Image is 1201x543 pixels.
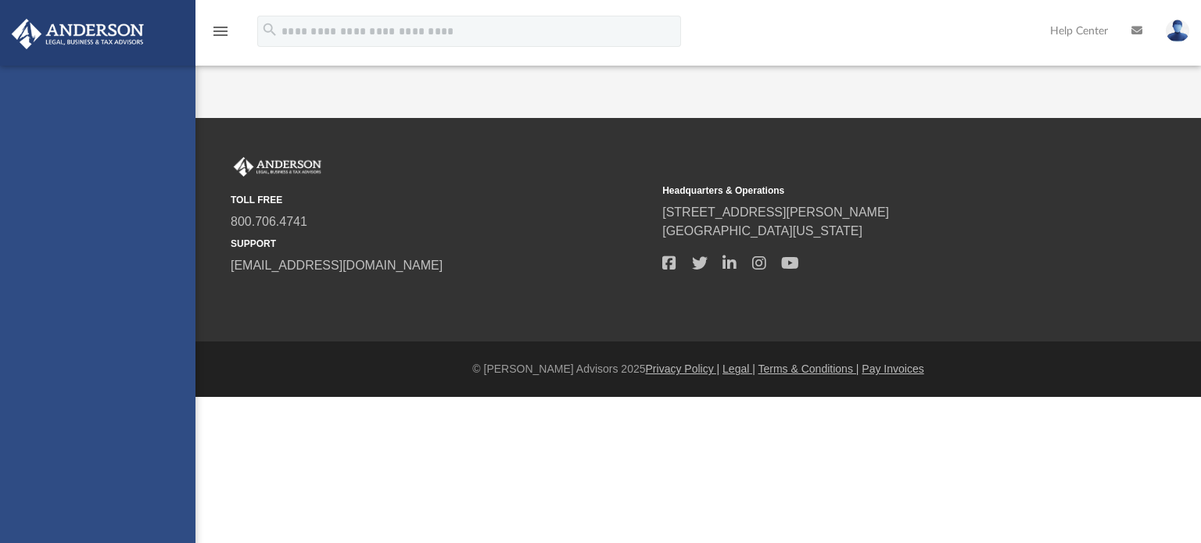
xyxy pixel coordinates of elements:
a: Privacy Policy | [646,363,720,375]
a: [STREET_ADDRESS][PERSON_NAME] [662,205,889,219]
img: User Pic [1166,20,1189,42]
small: SUPPORT [231,237,651,251]
div: © [PERSON_NAME] Advisors 2025 [195,361,1201,377]
i: menu [211,22,230,41]
a: menu [211,30,230,41]
small: TOLL FREE [231,193,651,207]
img: Anderson Advisors Platinum Portal [7,19,149,49]
img: Anderson Advisors Platinum Portal [231,157,324,177]
a: Pay Invoices [862,363,923,375]
a: [EMAIL_ADDRESS][DOMAIN_NAME] [231,259,443,272]
small: Headquarters & Operations [662,184,1083,198]
a: Legal | [722,363,755,375]
a: 800.706.4741 [231,215,307,228]
a: [GEOGRAPHIC_DATA][US_STATE] [662,224,862,238]
a: Terms & Conditions | [758,363,859,375]
i: search [261,21,278,38]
